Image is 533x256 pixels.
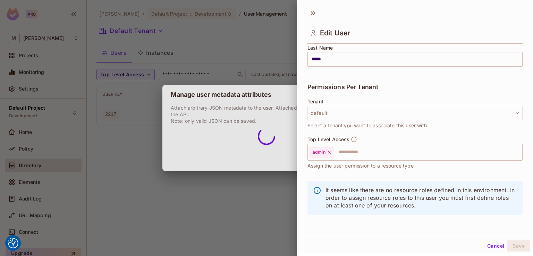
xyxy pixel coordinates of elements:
[313,150,325,155] span: admin
[507,240,530,251] button: Save
[307,106,523,120] button: default
[8,238,18,248] img: Revisit consent button
[307,162,414,170] span: Assign the user permission to a resource type
[320,29,350,37] span: Edit User
[310,147,333,157] div: admin
[307,99,323,104] span: Tenant
[8,238,18,248] button: Consent Preferences
[307,84,378,91] span: Permissions Per Tenant
[307,122,428,129] span: Select a tenant you want to associate this user with.
[484,240,507,251] button: Cancel
[307,45,333,51] span: Last Name
[307,137,349,142] span: Top Level Access
[325,186,517,209] p: It seems like there are no resource roles defined in this environment. In order to assign resourc...
[519,151,520,153] button: Open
